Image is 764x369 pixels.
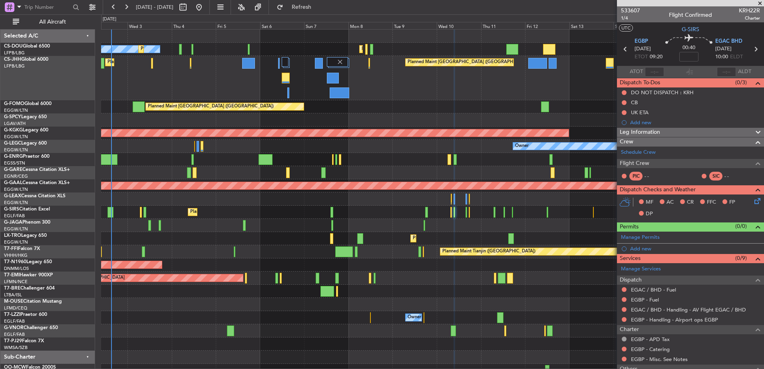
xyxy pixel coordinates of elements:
[621,15,640,22] span: 1/4
[4,44,50,49] a: CS-DOUGlobal 6500
[4,220,22,225] span: G-JAGA
[4,273,20,278] span: T7-EMI
[4,154,23,159] span: G-ENRG
[408,311,421,323] div: Owner
[442,246,535,258] div: Planned Maint Tianjin ([GEOGRAPHIC_DATA])
[715,38,742,46] span: EGAC BHD
[669,11,712,19] div: Flight Confirmed
[709,172,722,181] div: SIC
[667,198,674,206] span: AC
[631,356,688,363] a: EGBP - Misc. See Notes
[148,101,274,113] div: Planned Maint [GEOGRAPHIC_DATA] ([GEOGRAPHIC_DATA])
[631,286,676,293] a: EGAC / BHD - Fuel
[620,276,642,285] span: Dispatch
[4,167,70,172] a: G-GARECessna Citation XLS+
[4,101,52,106] a: G-FOMOGlobal 6000
[4,286,20,291] span: T7-BRE
[4,57,48,62] a: CS-JHHGlobal 6000
[630,68,643,76] span: ATOT
[646,210,653,218] span: DP
[4,181,70,185] a: G-GAALCessna Citation XLS+
[103,16,116,23] div: [DATE]
[635,38,648,46] span: EGBP
[21,19,84,25] span: All Aircraft
[408,56,533,68] div: Planned Maint [GEOGRAPHIC_DATA] ([GEOGRAPHIC_DATA])
[620,185,696,194] span: Dispatch Checks and Weather
[136,4,173,11] span: [DATE] - [DATE]
[481,22,525,29] div: Thu 11
[4,312,20,317] span: T7-LZZI
[4,299,23,304] span: M-OUSE
[4,141,21,146] span: G-LEGC
[4,220,50,225] a: G-JAGAPhenom 300
[4,50,25,56] a: LFPB/LBG
[631,99,638,106] div: CB
[631,306,746,313] a: EGAC / BHD - Handling - AV Flight EGAC / BHD
[4,57,21,62] span: CS-JHH
[4,213,25,219] a: EGLF/FAB
[621,149,656,157] a: Schedule Crew
[631,296,659,303] a: EGBP - Fuel
[715,53,728,61] span: 10:00
[569,22,614,29] div: Sat 13
[127,22,172,29] div: Wed 3
[729,198,735,206] span: FP
[4,207,19,212] span: G-SIRS
[646,198,653,206] span: MF
[735,78,747,87] span: (0/3)
[4,292,22,298] a: LTBA/ISL
[4,167,22,172] span: G-GARE
[4,44,23,49] span: CS-DOU
[645,173,663,180] div: - -
[304,22,348,29] div: Sun 7
[260,22,304,29] div: Sat 6
[4,233,21,238] span: LX-TRO
[620,222,639,232] span: Permits
[141,43,267,55] div: Planned Maint [GEOGRAPHIC_DATA] ([GEOGRAPHIC_DATA])
[4,115,47,119] a: G-SPCYLegacy 650
[620,254,641,263] span: Services
[4,305,27,311] a: LFMD/CEQ
[620,128,660,137] span: Leg Information
[4,239,28,245] a: EGGW/LTN
[620,325,639,334] span: Charter
[4,318,25,324] a: EGLF/FAB
[437,22,481,29] div: Wed 10
[4,107,28,113] a: EGGW/LTN
[4,207,50,212] a: G-SIRSCitation Excel
[645,67,664,77] input: --:--
[348,22,393,29] div: Mon 8
[4,312,47,317] a: T7-LZZIPraetor 600
[621,6,640,15] span: 533607
[630,119,760,126] div: Add new
[715,45,732,53] span: [DATE]
[4,345,28,351] a: WMSA/SZB
[4,339,44,343] a: T7-PJ29Falcon 7X
[630,245,760,252] div: Add new
[216,22,260,29] div: Fri 5
[336,58,344,65] img: gray-close.svg
[629,172,643,181] div: PIC
[735,254,747,262] span: (0/9)
[190,206,316,218] div: Planned Maint [GEOGRAPHIC_DATA] ([GEOGRAPHIC_DATA])
[4,246,40,251] a: T7-FFIFalcon 7X
[4,181,22,185] span: G-GAAL
[4,279,28,285] a: LFMN/NCE
[631,336,670,343] a: EGBP - APD Tax
[631,316,718,323] a: EGBP - Handling - Airport ops EGBP
[4,339,22,343] span: T7-PJ29
[4,252,28,258] a: VHHH/HKG
[739,6,760,15] span: KRH22R
[4,160,25,166] a: EGSS/STN
[4,128,23,133] span: G-KGKG
[739,15,760,22] span: Charter
[4,325,24,330] span: G-VNOR
[392,22,437,29] div: Tue 9
[9,16,87,28] button: All Aircraft
[515,140,529,152] div: Owner
[621,265,661,273] a: Manage Services
[24,1,70,13] input: Trip Number
[682,25,699,34] span: G-SIRS
[4,141,47,146] a: G-LEGCLegacy 600
[4,325,58,330] a: G-VNORChallenger 650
